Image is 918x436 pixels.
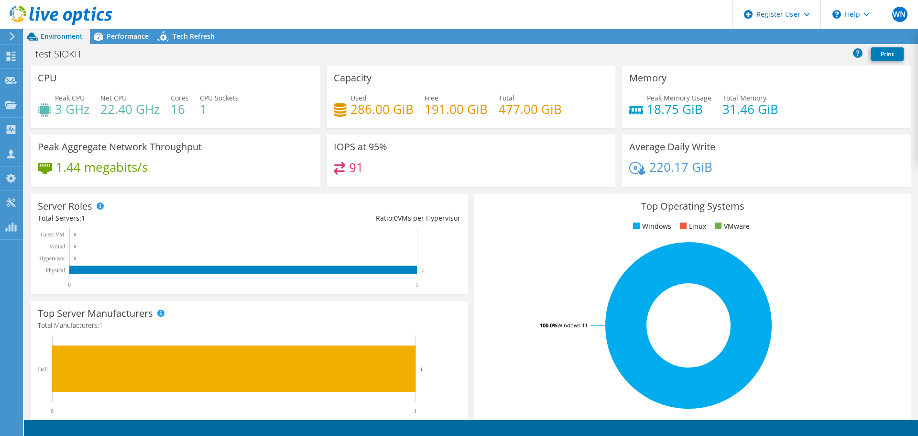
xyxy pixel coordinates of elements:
span: Tech Refresh [173,32,215,41]
tspan: Windows 11 [557,322,588,329]
h4: 18.75 GiB [647,104,711,114]
div: Total Servers: [38,213,249,224]
h4: Total Manufacturers: [38,320,460,331]
h4: 477.00 GiB [499,104,562,114]
text: 1 [420,366,423,372]
a: Print [871,47,904,61]
tspan: 100.0% [540,322,557,329]
h3: Average Daily Write [629,142,715,152]
h3: Memory [629,73,667,83]
span: CPU Sockets [200,93,239,102]
span: 1 [81,213,85,223]
h4: 22.40 GHz [100,104,160,114]
span: Cores [171,93,189,102]
span: Used [350,93,367,102]
h3: Capacity [334,73,372,83]
text: 1 [414,408,417,414]
li: VMware [712,221,750,232]
h3: IOPS at 95% [334,142,387,152]
span: Total Memory [722,93,766,102]
h3: Top Server Manufacturers [38,308,153,319]
span: Performance [107,32,149,41]
h4: 220.17 GiB [649,162,712,172]
div: Ratio: VMs per Hypervisor [249,213,460,224]
text: 0 [74,256,76,261]
text: Dell [38,366,48,373]
h4: 286.00 GiB [350,104,414,114]
span: Free [425,93,438,102]
h1: test SIOKIT [31,49,97,59]
text: 1 [422,268,424,273]
h4: 91 [349,162,363,173]
span: 0 [394,213,398,223]
text: 0 [51,408,54,414]
h4: 3 GHz [55,104,89,114]
span: Peak Memory Usage [647,93,711,102]
text: 0 [74,244,76,249]
h4: 191.00 GiB [425,104,488,114]
span: Environment [41,32,83,41]
text: 0 [68,281,71,288]
h3: CPU [38,73,57,83]
text: 1 [415,281,418,288]
text: Guest VM [41,231,65,238]
li: Linux [678,221,706,232]
svg: \n [832,10,841,19]
text: Virtual [49,243,66,250]
text: Physical [45,267,65,274]
h4: 1 [200,104,239,114]
text: 0 [74,232,76,237]
span: WN [892,7,907,22]
span: Total [499,93,514,102]
h3: Top Operating Systems [481,201,904,212]
h4: 1.44 megabits/s [56,162,148,172]
h4: 31.46 GiB [722,104,778,114]
span: Net CPU [100,93,127,102]
span: 1 [99,321,103,330]
h3: Server Roles [38,201,92,212]
h4: 16 [171,104,189,114]
span: Peak CPU [55,93,85,102]
li: Windows [631,221,671,232]
text: Hypervisor [39,255,65,262]
h3: Peak Aggregate Network Throughput [38,142,202,152]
